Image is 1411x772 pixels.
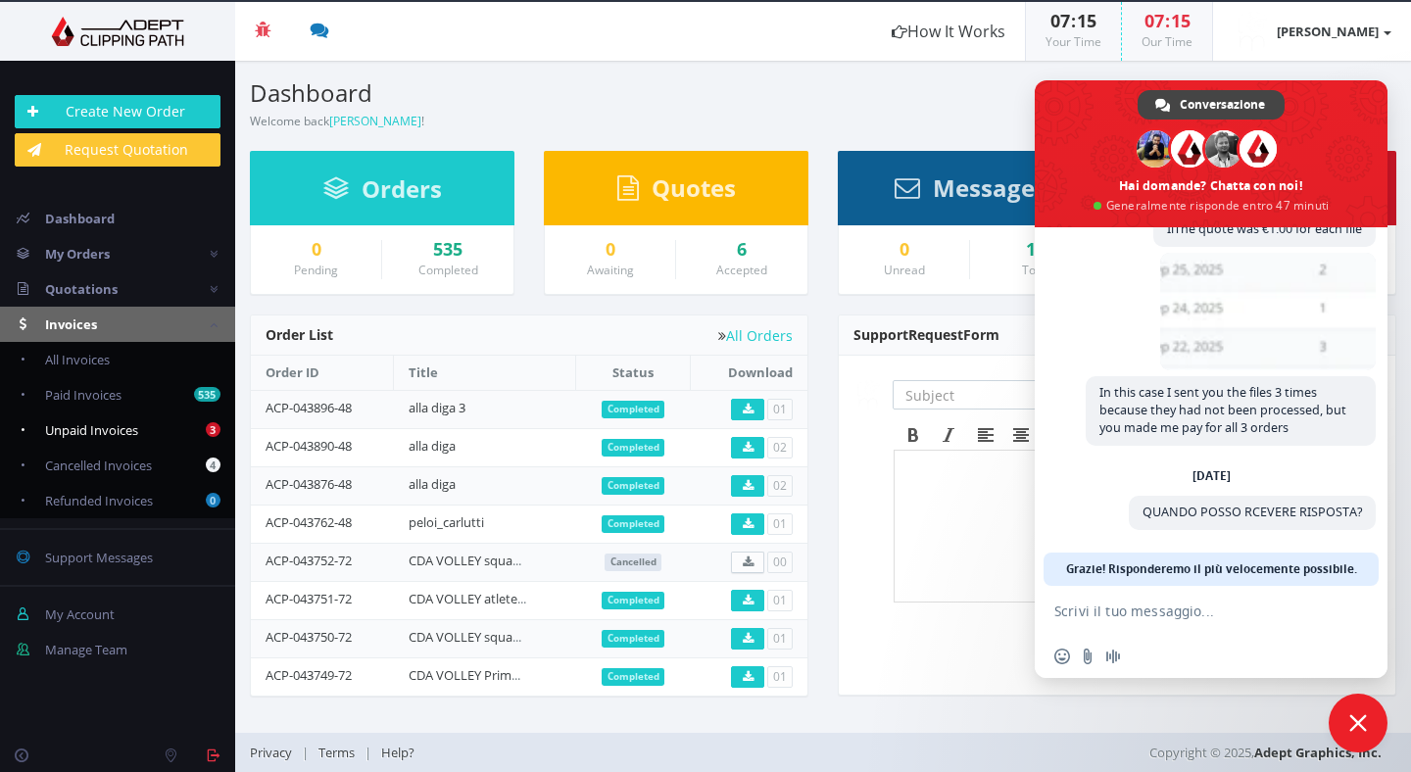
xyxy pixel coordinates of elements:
strong: [PERSON_NAME] [1277,23,1379,40]
span: Grazie! Risponderemo il più velocemente possibile. [1066,553,1357,586]
span: Cancelled Invoices [45,457,152,474]
span: Completed [602,668,665,686]
b: 3 [206,422,220,437]
a: [PERSON_NAME] [329,113,421,129]
a: 535 [397,240,499,260]
span: Completed [602,592,665,609]
span: Completed [602,630,665,648]
small: Total [1022,262,1049,278]
small: Completed [418,262,478,278]
a: [PERSON_NAME] [1213,2,1411,61]
span: Unpaid Invoices [45,421,138,439]
span: Completed [602,439,665,457]
span: IlThe quote was €1.00 for each file [1167,220,1362,237]
span: Copyright © 2025, [1149,743,1382,762]
textarea: Scrivi il tuo messaggio... [1054,603,1325,620]
a: All Orders [718,328,793,343]
span: Conversazione [1180,90,1265,120]
span: Inserisci una emoji [1054,649,1070,664]
a: 6 [691,240,793,260]
span: 15 [1077,9,1096,32]
span: : [1164,9,1171,32]
span: Completed [602,401,665,418]
span: My Orders [45,245,110,263]
a: ACP-043896-48 [266,399,352,416]
span: Quotations [45,280,118,298]
span: 07 [1144,9,1164,32]
small: Your Time [1046,33,1101,50]
div: Bold [896,422,931,448]
a: Orders [323,184,442,202]
a: Request Quotation [15,133,220,167]
span: Dashboard [45,210,115,227]
span: Registra un messaggio audio [1105,649,1121,664]
span: 07 [1050,9,1070,32]
th: Order ID [251,356,394,390]
a: Privacy [250,744,302,761]
span: Orders [362,172,442,205]
a: CDA VOLLEY squadra staff e soci [409,552,596,569]
a: Create New Order [15,95,220,128]
small: Awaiting [587,262,634,278]
span: Invia un file [1080,649,1095,664]
a: Messages [895,183,1046,201]
span: Refunded Invoices [45,492,153,509]
span: All Invoices [45,351,110,368]
th: Status [575,356,690,390]
small: Pending [294,262,338,278]
th: Download [691,356,807,390]
span: Cancelled [605,554,662,571]
div: [DATE] [1192,470,1231,482]
span: Request [908,325,963,344]
span: Invoices [45,315,97,333]
small: Accepted [716,262,767,278]
a: CDA VOLLEY squadra staff e soci [409,628,596,646]
div: Align center [1003,422,1039,448]
div: Conversazione [1138,90,1285,120]
b: 535 [194,387,220,402]
iframe: Rich Text Area. Press ALT-F9 for menu. Press ALT-F10 for toolbar. Press ALT-0 for help [895,451,1379,602]
div: 12 [985,240,1087,260]
a: Quotes [617,183,736,201]
img: timthumb.php [853,380,883,410]
a: Terms [309,744,365,761]
b: 4 [206,458,220,472]
a: CDA VOLLEY atlete figura intera [409,590,591,607]
div: Chiudere la chat [1329,694,1387,752]
h3: Dashboard [250,80,808,106]
img: timthumb.php [1233,12,1272,51]
a: alla diga 3 [409,399,465,416]
a: ACP-043762-48 [266,513,352,531]
a: Help? [371,744,424,761]
img: Adept Graphics [15,17,220,46]
span: 15 [1171,9,1191,32]
span: QUANDO POSSO RCEVERE RISPOSTA? [1143,504,1362,520]
span: My Account [45,605,115,623]
a: 0 [853,240,954,260]
span: Paid Invoices [45,386,122,404]
a: ACP-043751-72 [266,590,352,607]
div: Align left [968,422,1003,448]
span: Completed [602,515,665,533]
span: : [1070,9,1077,32]
span: Quotes [652,171,736,204]
span: Messages [933,171,1046,204]
span: Order List [266,325,333,344]
span: Support Messages [45,549,153,566]
div: | | [250,733,1014,772]
div: Italic [931,422,966,448]
small: Our Time [1142,33,1192,50]
a: ACP-043890-48 [266,437,352,455]
small: Welcome back ! [250,113,424,129]
b: 0 [206,493,220,507]
a: alla diga [409,475,456,493]
a: 0 [560,240,660,260]
a: ACP-043749-72 [266,666,352,684]
a: How It Works [872,2,1025,61]
a: CDA VOLLEY Primo Piano [409,666,556,684]
a: alla diga [409,437,456,455]
a: 0 [266,240,366,260]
